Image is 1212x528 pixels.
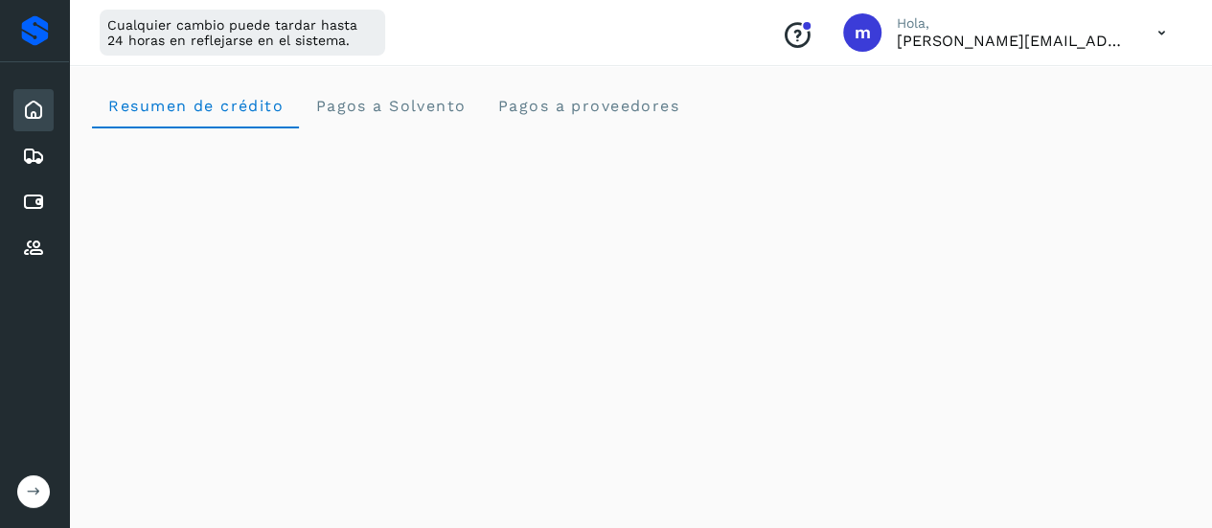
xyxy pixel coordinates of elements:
[107,97,284,115] span: Resumen de crédito
[496,97,679,115] span: Pagos a proveedores
[13,227,54,269] div: Proveedores
[13,135,54,177] div: Embarques
[314,97,466,115] span: Pagos a Solvento
[13,181,54,223] div: Cuentas por pagar
[897,32,1127,50] p: martin.golarte@otarlogistics.com
[13,89,54,131] div: Inicio
[100,10,385,56] div: Cualquier cambio puede tardar hasta 24 horas en reflejarse en el sistema.
[897,15,1127,32] p: Hola,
